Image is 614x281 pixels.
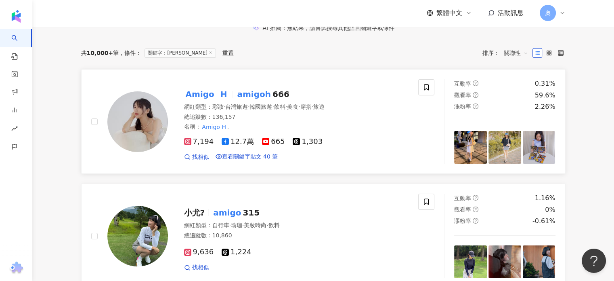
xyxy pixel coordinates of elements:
[219,88,229,101] mark: H
[184,103,409,111] div: 網紅類型 ：
[262,137,285,146] span: 665
[473,195,478,201] span: question-circle
[243,208,260,218] span: 315
[192,264,209,272] span: 找相似
[473,104,478,109] span: question-circle
[272,104,274,110] span: ·
[498,9,524,17] span: 活動訊息
[523,131,555,164] img: post-image
[545,8,551,17] span: 奧
[184,248,214,256] span: 9,636
[454,218,471,224] span: 漲粉率
[454,206,471,213] span: 觀看率
[244,222,266,228] span: 美妝時尚
[184,137,214,146] span: 7,194
[532,217,555,226] div: -0.61%
[212,104,224,110] span: 彩妝
[11,29,27,61] a: search
[216,153,278,161] a: 查看關鍵字貼文 40 筆
[119,50,141,56] span: 條件 ：
[184,232,409,240] div: 總追蹤數 ： 10,860
[473,218,478,224] span: question-circle
[184,113,409,121] div: 總追蹤數 ： 136,157
[222,153,278,160] span: 查看關鍵字貼文 40 筆
[454,195,471,201] span: 互動率
[184,264,209,272] a: 找相似
[272,89,289,99] span: 666
[454,80,471,87] span: 互動率
[107,206,168,266] img: KOL Avatar
[535,102,555,111] div: 2.26%
[8,262,24,275] img: chrome extension
[225,104,248,110] span: 台灣旅遊
[545,205,555,214] div: 0%
[473,92,478,98] span: question-circle
[488,245,521,278] img: post-image
[454,92,471,98] span: 觀看率
[312,104,313,110] span: ·
[535,79,555,88] div: 0.31%
[184,208,205,218] span: 小尤?
[231,222,242,228] span: 瑜珈
[224,104,225,110] span: ·
[81,50,119,56] div: 共 筆
[184,222,409,230] div: 網紅類型 ：
[504,46,528,59] span: 關聯性
[287,25,394,31] span: 無結果，請嘗試搜尋其他語言關鍵字或條件
[222,248,251,256] span: 1,224
[107,91,168,152] img: KOL Avatar
[184,153,209,161] a: 找相似
[81,69,566,174] a: KOL AvatarAmigoHamigoh666網紅類型：彩妝·台灣旅遊·韓國旅遊·飲料·美食·穿搭·旅遊總追蹤數：136,157名稱：Amigo H.7,19412.7萬6651,303找相...
[184,88,216,101] mark: Amigo
[482,46,532,59] div: 排序：
[212,206,243,219] mark: amigo
[473,207,478,212] span: question-circle
[268,222,280,228] span: 飲料
[285,104,287,110] span: ·
[212,222,229,228] span: 自行車
[535,91,555,100] div: 59.6%
[145,49,216,58] span: 關鍵字：[PERSON_NAME]
[262,25,394,31] div: AI 推薦 ：
[293,137,323,146] span: 1,303
[87,50,113,56] span: 10,000+
[11,120,18,139] span: rise
[266,222,268,228] span: ·
[300,104,312,110] span: 穿搭
[535,194,555,203] div: 1.16%
[222,137,254,146] span: 12.7萬
[298,104,300,110] span: ·
[582,249,606,273] iframe: Help Scout Beacon - Open
[192,153,209,161] span: 找相似
[184,123,229,131] span: 名稱 ：
[436,8,462,17] span: 繁體中文
[201,123,227,131] mark: Amigo H
[454,103,471,110] span: 漲粉率
[249,104,272,110] span: 韓國旅遊
[473,80,478,86] span: question-circle
[235,88,272,101] mark: amigoh
[248,104,249,110] span: ·
[454,245,487,278] img: post-image
[227,123,229,130] span: .
[10,10,23,23] img: logo icon
[229,222,231,228] span: ·
[274,104,285,110] span: 飲料
[523,245,555,278] img: post-image
[313,104,325,110] span: 旅遊
[287,104,298,110] span: 美食
[454,131,487,164] img: post-image
[242,222,244,228] span: ·
[222,50,234,56] div: 重置
[488,131,521,164] img: post-image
